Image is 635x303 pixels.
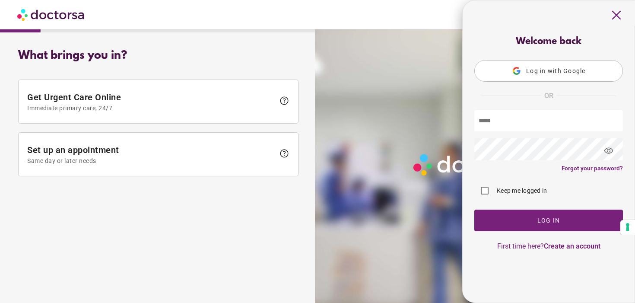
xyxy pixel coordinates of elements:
[27,145,275,164] span: Set up an appointment
[495,186,547,195] label: Keep me logged in
[562,165,623,172] a: Forgot your password?
[27,157,275,164] span: Same day or later needs
[474,36,623,47] div: Welcome back
[474,60,623,82] button: Log in with Google
[544,242,600,250] a: Create an account
[18,49,298,62] div: What brings you in?
[279,148,289,159] span: help
[279,96,289,106] span: help
[537,217,560,224] span: Log In
[474,242,623,250] p: First time here?
[608,7,625,23] span: close
[474,210,623,231] button: Log In
[27,92,275,112] span: Get Urgent Care Online
[544,90,553,102] span: OR
[620,220,635,235] button: Your consent preferences for tracking technologies
[526,67,586,74] span: Log in with Google
[27,105,275,112] span: Immediate primary care, 24/7
[410,150,537,179] img: Logo-Doctorsa-trans-White-partial-flat.png
[17,5,86,24] img: Doctorsa.com
[597,139,620,163] span: visibility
